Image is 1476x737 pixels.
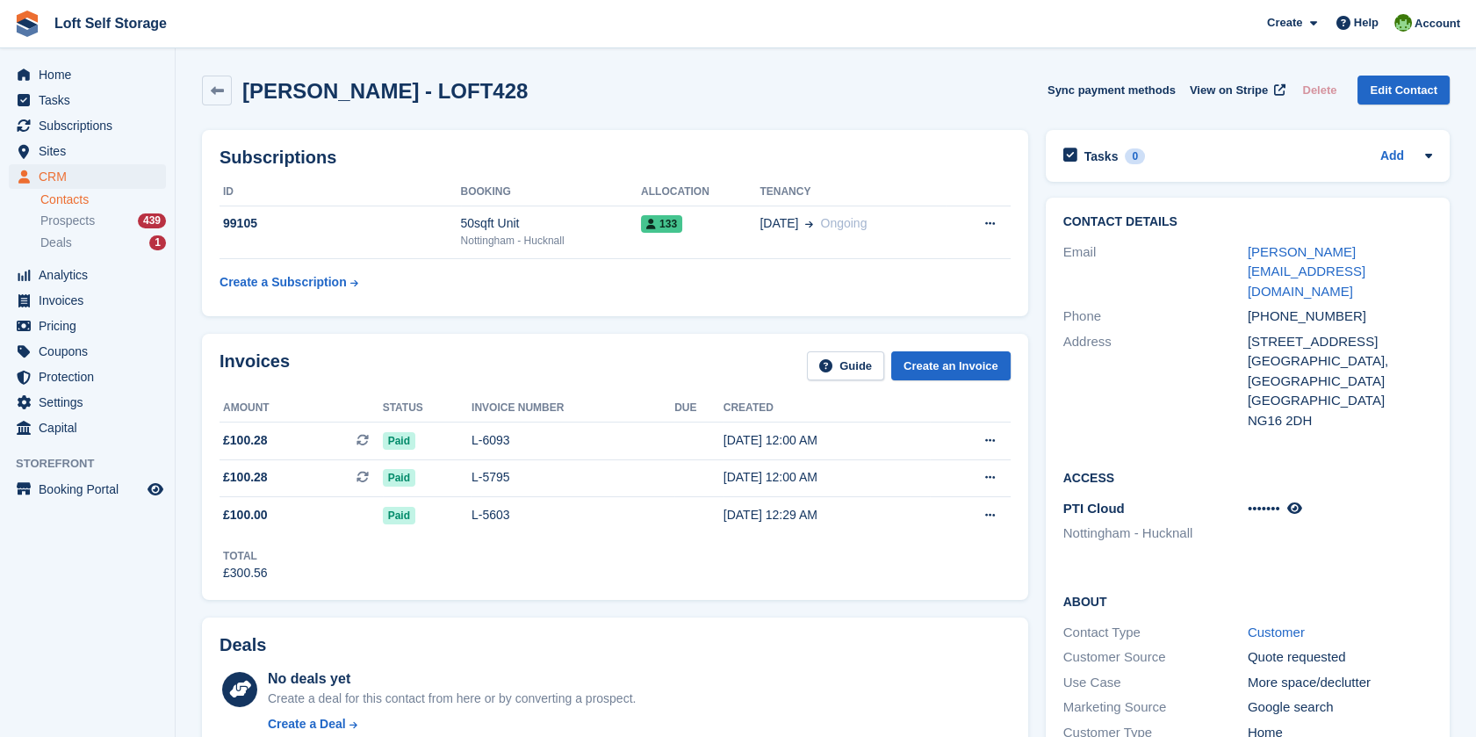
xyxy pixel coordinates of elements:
[39,263,144,287] span: Analytics
[760,178,946,206] th: Tenancy
[1295,76,1343,105] button: Delete
[760,214,798,233] span: [DATE]
[39,164,144,189] span: CRM
[1248,391,1432,411] div: [GEOGRAPHIC_DATA]
[461,214,642,233] div: 50sqft Unit
[40,212,166,230] a: Prospects 439
[9,288,166,313] a: menu
[149,235,166,250] div: 1
[1415,15,1460,33] span: Account
[1248,332,1432,352] div: [STREET_ADDRESS]
[39,477,144,502] span: Booking Portal
[724,506,930,524] div: [DATE] 12:29 AM
[1125,148,1145,164] div: 0
[9,314,166,338] a: menu
[1084,148,1119,164] h2: Tasks
[1248,411,1432,431] div: NG16 2DH
[268,690,636,708] div: Create a deal for this contact from here or by converting a prospect.
[40,234,166,252] a: Deals 1
[47,9,174,38] a: Loft Self Storage
[39,113,144,138] span: Subscriptions
[383,469,415,487] span: Paid
[39,390,144,415] span: Settings
[1063,215,1432,229] h2: Contact Details
[1248,501,1280,516] span: •••••••
[1063,332,1248,431] div: Address
[1248,625,1305,639] a: Customer
[9,390,166,415] a: menu
[9,139,166,163] a: menu
[1063,307,1248,327] div: Phone
[1248,647,1432,668] div: Quote requested
[220,178,461,206] th: ID
[242,79,528,103] h2: [PERSON_NAME] - LOFT428
[40,213,95,229] span: Prospects
[16,455,175,473] span: Storefront
[1063,468,1432,486] h2: Access
[39,288,144,313] span: Invoices
[9,62,166,87] a: menu
[724,394,930,423] th: Created
[220,273,347,292] div: Create a Subscription
[383,507,415,524] span: Paid
[1248,697,1432,718] div: Google search
[1380,147,1404,167] a: Add
[223,506,268,524] span: £100.00
[39,339,144,364] span: Coupons
[1063,242,1248,302] div: Email
[1063,697,1248,718] div: Marketing Source
[223,564,268,582] div: £300.56
[220,635,266,655] h2: Deals
[807,351,884,380] a: Guide
[39,62,144,87] span: Home
[39,415,144,440] span: Capital
[472,468,674,487] div: L-5795
[9,339,166,364] a: menu
[1190,82,1268,99] span: View on Stripe
[9,415,166,440] a: menu
[1248,673,1432,693] div: More space/declutter
[9,263,166,287] a: menu
[1394,14,1412,32] img: James Johnson
[9,365,166,389] a: menu
[39,88,144,112] span: Tasks
[1248,307,1432,327] div: [PHONE_NUMBER]
[724,468,930,487] div: [DATE] 12:00 AM
[220,214,461,233] div: 99105
[145,479,166,500] a: Preview store
[138,213,166,228] div: 439
[1063,623,1248,643] div: Contact Type
[9,477,166,502] a: menu
[383,432,415,450] span: Paid
[461,178,642,206] th: Booking
[1063,501,1125,516] span: PTI Cloud
[220,148,1011,168] h2: Subscriptions
[1063,673,1248,693] div: Use Case
[14,11,40,37] img: stora-icon-8386f47178a22dfd0bd8f6a31ec36ba5ce8667c1dd55bd0f319d3a0aa187defe.svg
[220,394,383,423] th: Amount
[268,715,636,733] a: Create a Deal
[220,351,290,380] h2: Invoices
[641,178,760,206] th: Allocation
[1357,76,1450,105] a: Edit Contact
[1248,244,1365,299] a: [PERSON_NAME][EMAIL_ADDRESS][DOMAIN_NAME]
[820,216,867,230] span: Ongoing
[1183,76,1289,105] a: View on Stripe
[223,468,268,487] span: £100.28
[40,235,72,251] span: Deals
[40,191,166,208] a: Contacts
[223,431,268,450] span: £100.28
[891,351,1011,380] a: Create an Invoice
[39,139,144,163] span: Sites
[1063,524,1248,544] li: Nottingham - Hucknall
[223,548,268,564] div: Total
[472,506,674,524] div: L-5603
[39,314,144,338] span: Pricing
[1063,647,1248,668] div: Customer Source
[268,715,346,733] div: Create a Deal
[641,215,682,233] span: 133
[461,233,642,249] div: Nottingham - Hucknall
[268,668,636,690] div: No deals yet
[724,431,930,450] div: [DATE] 12:00 AM
[472,394,674,423] th: Invoice number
